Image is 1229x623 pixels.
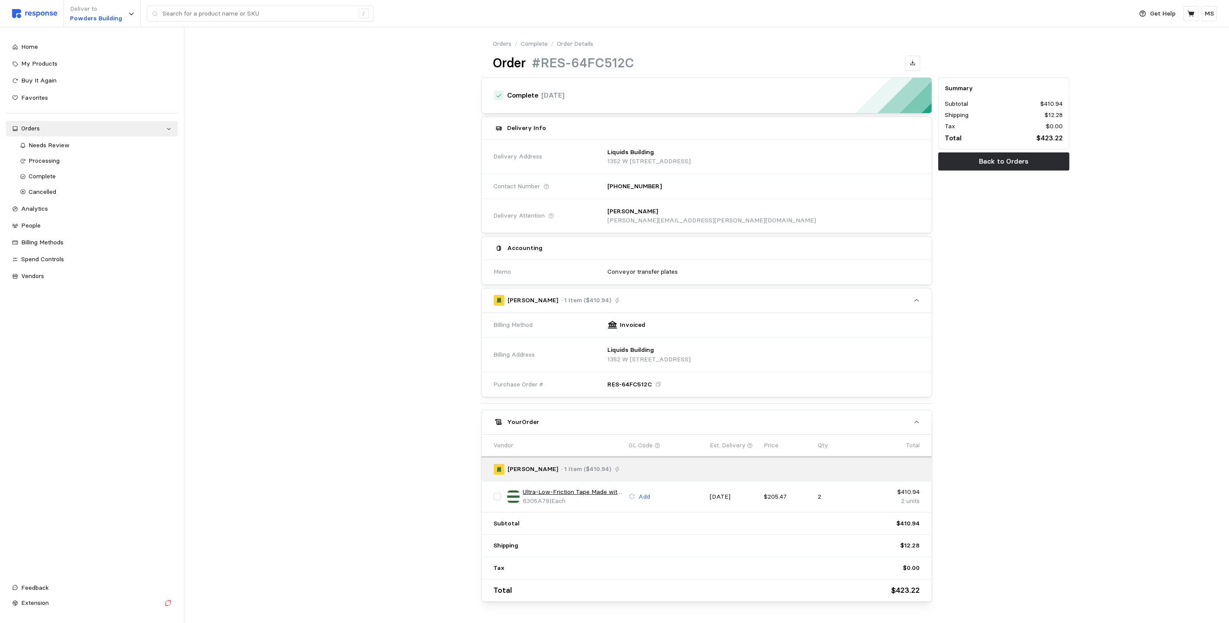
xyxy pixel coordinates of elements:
[493,55,526,72] h1: Order
[21,255,64,263] span: Spend Controls
[1041,99,1063,109] p: $410.94
[494,152,543,161] span: Delivery Address
[494,320,533,330] span: Billing Method
[482,288,932,313] button: [PERSON_NAME]· 1 Item ($410.94)
[523,497,549,505] span: 6305A79
[710,441,746,450] p: Est. Delivery
[532,55,635,72] h1: #RES-64FC512C
[764,492,812,502] p: $205.47
[6,90,178,106] a: Favorites
[14,153,178,169] a: Processing
[359,9,369,19] div: /
[541,90,565,101] p: [DATE]
[482,434,932,601] div: YourOrder
[1045,111,1063,120] p: $12.28
[70,4,122,14] p: Deliver to
[494,441,514,450] p: Vendor
[507,490,520,503] img: Browse-Catalog-Icon.png
[494,541,519,550] p: Shipping
[494,350,535,360] span: Billing Address
[818,492,866,502] p: 2
[29,157,60,164] span: Processing
[620,320,646,330] p: Invoiced
[494,380,544,389] span: Purchase Order #
[21,205,48,212] span: Analytics
[818,441,828,450] p: Qty
[21,124,163,133] div: Orders
[508,465,558,474] p: [PERSON_NAME]
[12,9,57,18] img: svg%3e
[29,141,70,149] span: Needs Review
[21,76,57,84] span: Buy It Again
[482,410,932,434] button: YourOrder
[945,133,962,143] p: Total
[891,584,920,597] p: $423.22
[551,39,554,49] p: /
[6,73,178,89] a: Buy It Again
[945,122,955,131] p: Tax
[507,91,538,101] h4: Complete
[494,267,511,277] span: Memo
[6,201,178,217] a: Analytics
[6,121,178,136] a: Orders
[162,6,354,22] input: Search for a product name or SKU
[482,313,932,397] div: [PERSON_NAME]· 1 Item ($410.94)
[557,39,594,49] p: Order Details
[1205,9,1214,19] p: MS
[14,169,178,184] a: Complete
[945,99,968,109] p: Subtotal
[29,188,57,196] span: Cancelled
[629,492,651,502] button: Add
[872,497,920,506] p: 2 units
[523,487,622,497] a: Ultra-Low-Friction Tape Made with Teflon® PTFE, Acrylic Adhesive, 4" Wide, 54 Feet Long
[508,296,558,305] p: [PERSON_NAME]
[764,441,778,450] p: Price
[21,238,64,246] span: Billing Methods
[608,345,654,355] p: Liquids Building
[549,497,565,505] span: | Each
[6,252,178,267] a: Spend Controls
[494,584,512,597] p: Total
[494,563,505,573] p: Tax
[21,599,49,607] span: Extension
[938,152,1070,171] button: Back to Orders
[6,235,178,250] a: Billing Methods
[608,148,654,157] p: Liquids Building
[21,272,44,280] span: Vendors
[21,60,57,67] span: My Products
[979,156,1029,167] p: Back to Orders
[14,184,178,200] a: Cancelled
[70,14,122,23] p: Powders Building
[608,380,652,389] p: RES-64FC512C
[872,487,920,497] p: $410.94
[1046,122,1063,131] p: $0.00
[521,39,548,49] a: Complete
[493,39,512,49] a: Orders
[1134,6,1181,22] button: Get Help
[6,218,178,234] a: People
[561,465,611,474] p: · 1 Item ($410.94)
[608,157,691,166] p: 1352 W [STREET_ADDRESS]
[21,94,48,101] span: Favorites
[21,584,49,591] span: Feedback
[6,56,178,72] a: My Products
[6,595,178,611] button: Extension
[1202,6,1217,21] button: MS
[561,296,611,305] p: · 1 Item ($410.94)
[21,43,38,51] span: Home
[6,269,178,284] a: Vendors
[629,441,653,450] p: GL Code
[515,39,518,49] p: /
[710,492,758,502] p: [DATE]
[896,519,920,528] p: $410.94
[900,541,920,550] p: $12.28
[21,221,41,229] span: People
[945,84,1063,93] h5: Summary
[29,172,56,180] span: Complete
[638,492,650,502] p: Add
[494,182,540,191] span: Contact Number
[494,211,545,221] span: Delivery Attention
[507,417,539,427] h5: Your Order
[1037,133,1063,143] p: $423.22
[903,563,920,573] p: $0.00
